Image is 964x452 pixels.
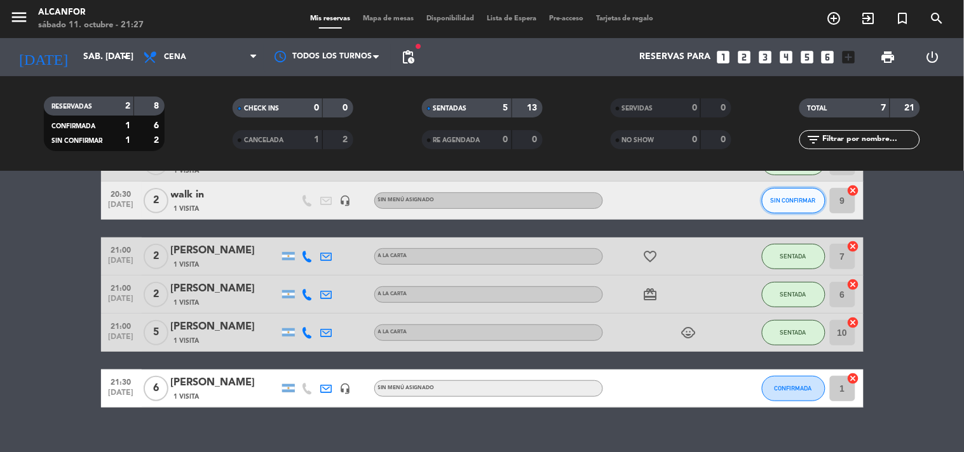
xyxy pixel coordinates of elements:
[171,375,279,391] div: [PERSON_NAME]
[639,52,710,62] span: Reservas para
[841,49,857,65] i: add_box
[622,105,653,112] span: SERVIDAS
[154,121,161,130] strong: 6
[881,50,896,65] span: print
[154,136,161,145] strong: 2
[144,244,168,269] span: 2
[543,15,590,22] span: Pre-acceso
[144,320,168,345] span: 5
[118,50,133,65] i: arrow_drop_down
[721,103,728,112] strong: 0
[930,11,945,26] i: search
[105,333,137,347] span: [DATE]
[527,103,540,112] strong: 13
[881,103,886,112] strong: 7
[480,15,543,22] span: Lista de Espera
[433,105,467,112] span: SENTADAS
[105,186,137,201] span: 20:30
[692,135,697,144] strong: 0
[105,295,137,309] span: [DATE]
[105,242,137,256] span: 21:00
[847,184,860,197] i: cancel
[105,318,137,333] span: 21:00
[905,103,918,112] strong: 21
[144,188,168,213] span: 2
[503,103,508,112] strong: 5
[244,105,279,112] span: CHECK INS
[762,244,825,269] button: SENTADA
[38,6,144,19] div: Alcanfor
[154,102,161,110] strong: 8
[144,282,168,307] span: 2
[911,38,954,76] div: LOG OUT
[622,137,655,143] span: NO SHOW
[105,389,137,403] span: [DATE]
[847,316,860,329] i: cancel
[762,320,825,345] button: SENTADA
[775,385,812,392] span: CONFIRMADA
[762,188,825,213] button: SIN CONFIRMAR
[378,329,407,335] span: A LA CARTA
[340,195,351,206] i: headset_mic
[105,256,137,271] span: [DATE]
[847,278,860,291] i: cancel
[174,166,200,176] span: 1 Visita
[244,137,283,143] span: CANCELADA
[692,103,697,112] strong: 0
[643,287,658,302] i: card_giftcard
[799,49,815,65] i: looks_5
[314,103,319,112] strong: 0
[895,11,911,26] i: turned_in_not
[757,49,773,65] i: looks_3
[125,102,130,110] strong: 2
[174,260,200,270] span: 1 Visita
[343,135,351,144] strong: 2
[590,15,660,22] span: Tarjetas de regalo
[378,291,407,296] span: A LA CARTA
[780,329,806,336] span: SENTADA
[10,43,77,71] i: [DATE]
[643,249,658,264] i: favorite_border
[925,50,940,65] i: power_settings_new
[51,103,92,110] span: RESERVADAS
[174,336,200,346] span: 1 Visita
[356,15,420,22] span: Mapa de mesas
[105,374,137,389] span: 21:30
[778,49,794,65] i: looks_4
[820,49,836,65] i: looks_6
[715,49,731,65] i: looks_one
[343,103,351,112] strong: 0
[420,15,480,22] span: Disponibilidad
[378,253,407,258] span: A LA CARTA
[378,197,435,203] span: Sin menú asignado
[105,201,137,215] span: [DATE]
[340,383,351,394] i: headset_mic
[304,15,356,22] span: Mis reservas
[125,136,130,145] strong: 1
[125,121,130,130] strong: 1
[736,49,752,65] i: looks_two
[38,19,144,32] div: sábado 11. octubre - 21:27
[780,253,806,260] span: SENTADA
[171,281,279,297] div: [PERSON_NAME]
[414,43,422,50] span: fiber_manual_record
[51,138,102,144] span: SIN CONFIRMAR
[771,197,816,204] span: SIN CONFIRMAR
[847,372,860,385] i: cancel
[861,11,876,26] i: exit_to_app
[681,325,696,340] i: child_care
[807,105,827,112] span: TOTAL
[51,123,95,130] span: CONFIRMADA
[10,8,29,27] i: menu
[171,243,279,259] div: [PERSON_NAME]
[10,8,29,31] button: menu
[847,240,860,253] i: cancel
[105,280,137,295] span: 21:00
[171,187,279,203] div: walk in
[400,50,416,65] span: pending_actions
[821,133,920,147] input: Filtrar por nombre...
[762,376,825,401] button: CONFIRMADA
[314,135,319,144] strong: 1
[171,319,279,335] div: [PERSON_NAME]
[806,132,821,147] i: filter_list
